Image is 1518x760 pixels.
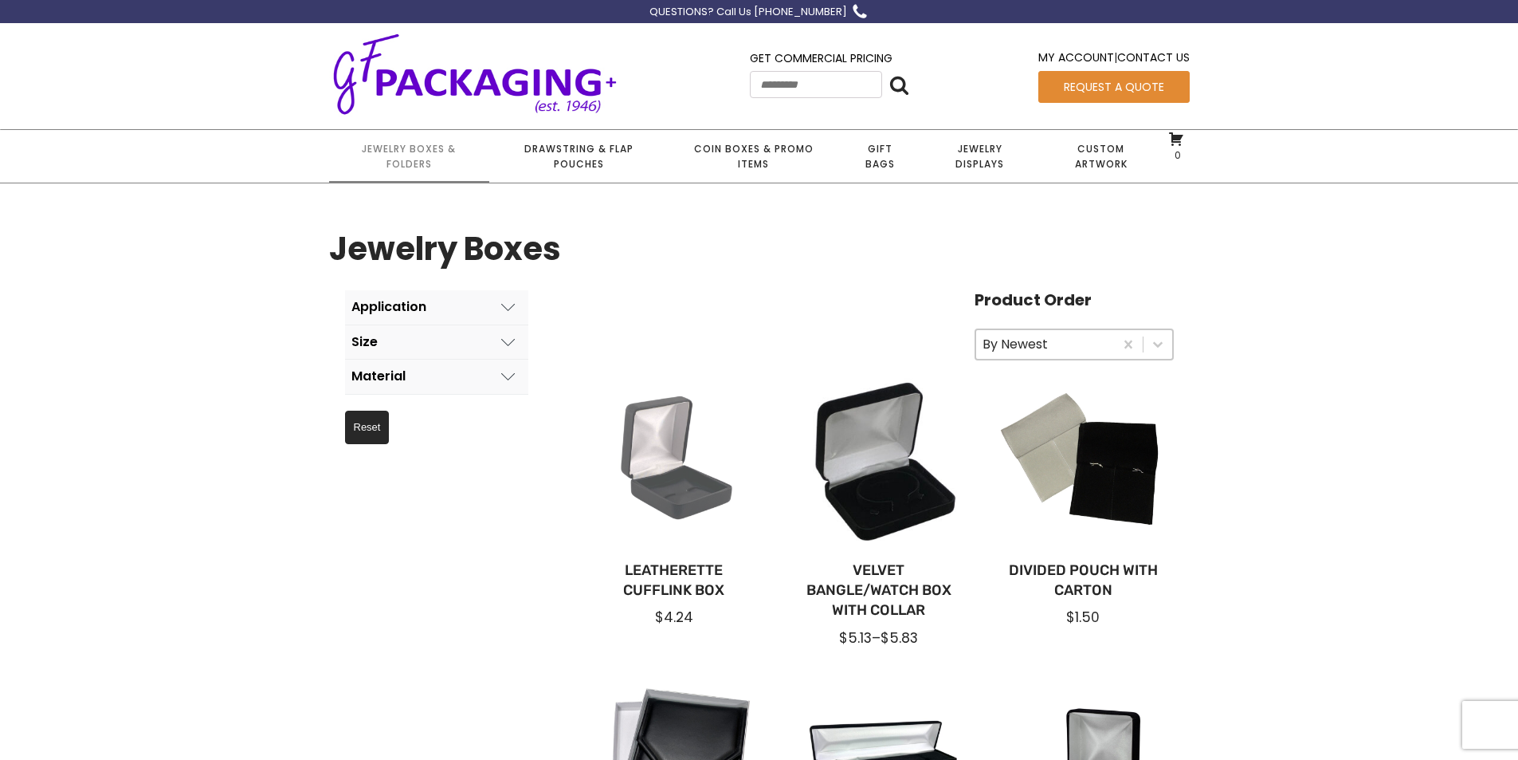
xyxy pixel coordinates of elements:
a: Jewelry Displays [921,130,1039,183]
button: Reset [345,411,390,444]
a: Jewelry Boxes & Folders [329,130,489,183]
a: Divided Pouch with Carton [1006,561,1160,601]
a: Request a Quote [1038,71,1190,103]
div: $1.50 [1006,608,1160,627]
a: Contact Us [1117,49,1190,65]
button: Toggle List [1143,330,1172,359]
button: Size [345,325,528,360]
span: $5.83 [881,628,918,648]
a: Coin Boxes & Promo Items [668,130,838,183]
span: $5.13 [839,628,872,648]
div: – [802,628,955,648]
div: $4.24 [598,608,751,627]
span: 0 [1171,148,1181,162]
a: My Account [1038,49,1114,65]
a: Gift Bags [839,130,921,183]
div: | [1038,49,1190,70]
button: Clear [1114,330,1143,359]
button: Material [345,360,528,394]
h1: Jewelry Boxes [329,223,561,274]
h4: Product Order [975,290,1174,309]
img: GF Packaging + - Established 1946 [329,30,621,117]
a: Velvet Bangle/Watch Box with Collar [802,561,955,621]
button: Application [345,290,528,325]
a: Get Commercial Pricing [750,50,892,66]
a: Leatherette Cufflink Box [598,561,751,601]
div: Size [351,335,378,349]
a: Custom Artwork [1039,130,1163,183]
div: Material [351,369,406,384]
a: 0 [1168,131,1184,161]
a: Drawstring & Flap Pouches [489,130,668,183]
div: Application [351,300,426,314]
div: QUESTIONS? Call Us [PHONE_NUMBER] [649,4,847,21]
